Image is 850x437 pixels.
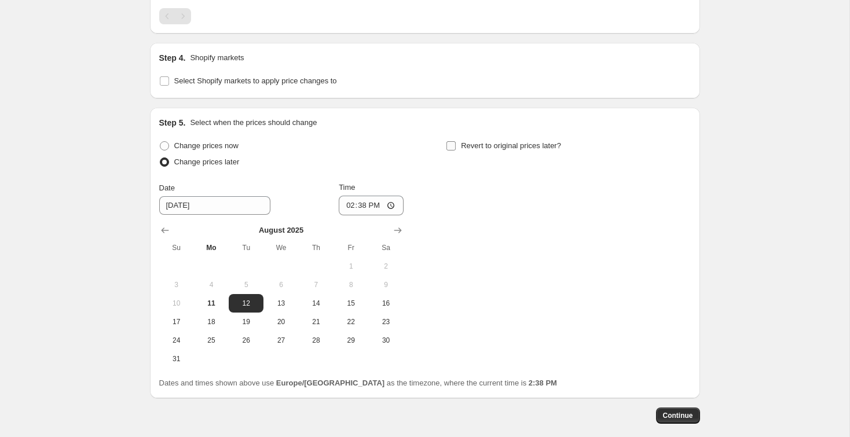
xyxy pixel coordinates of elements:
button: Friday August 22 2025 [334,313,368,331]
span: 16 [373,299,398,308]
button: Show previous month, July 2025 [157,222,173,238]
span: 31 [164,354,189,363]
span: 17 [164,317,189,326]
th: Wednesday [263,238,298,257]
p: Shopify markets [190,52,244,64]
span: 10 [164,299,189,308]
button: Monday August 18 2025 [194,313,229,331]
button: Sunday August 24 2025 [159,331,194,350]
span: We [268,243,294,252]
span: Dates and times shown above use as the timezone, where the current time is [159,379,557,387]
button: Today Monday August 11 2025 [194,294,229,313]
th: Friday [334,238,368,257]
input: 12:00 [339,196,404,215]
span: Th [303,243,329,252]
p: Select when the prices should change [190,117,317,128]
button: Saturday August 9 2025 [368,276,403,294]
span: 9 [373,280,398,289]
span: 14 [303,299,329,308]
span: 21 [303,317,329,326]
span: 25 [199,336,224,345]
span: 4 [199,280,224,289]
span: 22 [338,317,364,326]
button: Friday August 29 2025 [334,331,368,350]
span: Select Shopify markets to apply price changes to [174,76,337,85]
button: Tuesday August 5 2025 [229,276,263,294]
button: Tuesday August 12 2025 [229,294,263,313]
span: 1 [338,262,364,271]
span: Tu [233,243,259,252]
button: Sunday August 31 2025 [159,350,194,368]
nav: Pagination [159,8,191,24]
th: Monday [194,238,229,257]
span: 3 [164,280,189,289]
th: Sunday [159,238,194,257]
b: Europe/[GEOGRAPHIC_DATA] [276,379,384,387]
h2: Step 5. [159,117,186,128]
button: Tuesday August 19 2025 [229,313,263,331]
span: Su [164,243,189,252]
button: Saturday August 16 2025 [368,294,403,313]
span: 11 [199,299,224,308]
button: Wednesday August 20 2025 [263,313,298,331]
span: 26 [233,336,259,345]
button: Thursday August 28 2025 [299,331,334,350]
span: 15 [338,299,364,308]
th: Saturday [368,238,403,257]
span: Revert to original prices later? [461,141,561,150]
span: 24 [164,336,189,345]
button: Saturday August 23 2025 [368,313,403,331]
input: 8/11/2025 [159,196,270,215]
span: 5 [233,280,259,289]
button: Tuesday August 26 2025 [229,331,263,350]
button: Friday August 1 2025 [334,257,368,276]
span: 23 [373,317,398,326]
button: Monday August 4 2025 [194,276,229,294]
button: Sunday August 10 2025 [159,294,194,313]
button: Wednesday August 13 2025 [263,294,298,313]
span: Sa [373,243,398,252]
span: 7 [303,280,329,289]
th: Tuesday [229,238,263,257]
button: Sunday August 3 2025 [159,276,194,294]
button: Saturday August 30 2025 [368,331,403,350]
span: 29 [338,336,364,345]
button: Sunday August 17 2025 [159,313,194,331]
button: Show next month, September 2025 [390,222,406,238]
button: Monday August 25 2025 [194,331,229,350]
span: 6 [268,280,294,289]
button: Saturday August 2 2025 [368,257,403,276]
span: 12 [233,299,259,308]
span: Change prices later [174,157,240,166]
span: Time [339,183,355,192]
span: 30 [373,336,398,345]
button: Wednesday August 6 2025 [263,276,298,294]
button: Friday August 15 2025 [334,294,368,313]
span: 19 [233,317,259,326]
span: 18 [199,317,224,326]
button: Wednesday August 27 2025 [263,331,298,350]
span: Date [159,183,175,192]
span: 2 [373,262,398,271]
b: 2:38 PM [529,379,557,387]
span: 27 [268,336,294,345]
h2: Step 4. [159,52,186,64]
button: Thursday August 21 2025 [299,313,334,331]
span: Continue [663,411,693,420]
span: 28 [303,336,329,345]
span: 13 [268,299,294,308]
button: Friday August 8 2025 [334,276,368,294]
span: 20 [268,317,294,326]
span: Mo [199,243,224,252]
button: Thursday August 14 2025 [299,294,334,313]
button: Continue [656,407,700,424]
button: Thursday August 7 2025 [299,276,334,294]
th: Thursday [299,238,334,257]
span: 8 [338,280,364,289]
span: Change prices now [174,141,239,150]
span: Fr [338,243,364,252]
